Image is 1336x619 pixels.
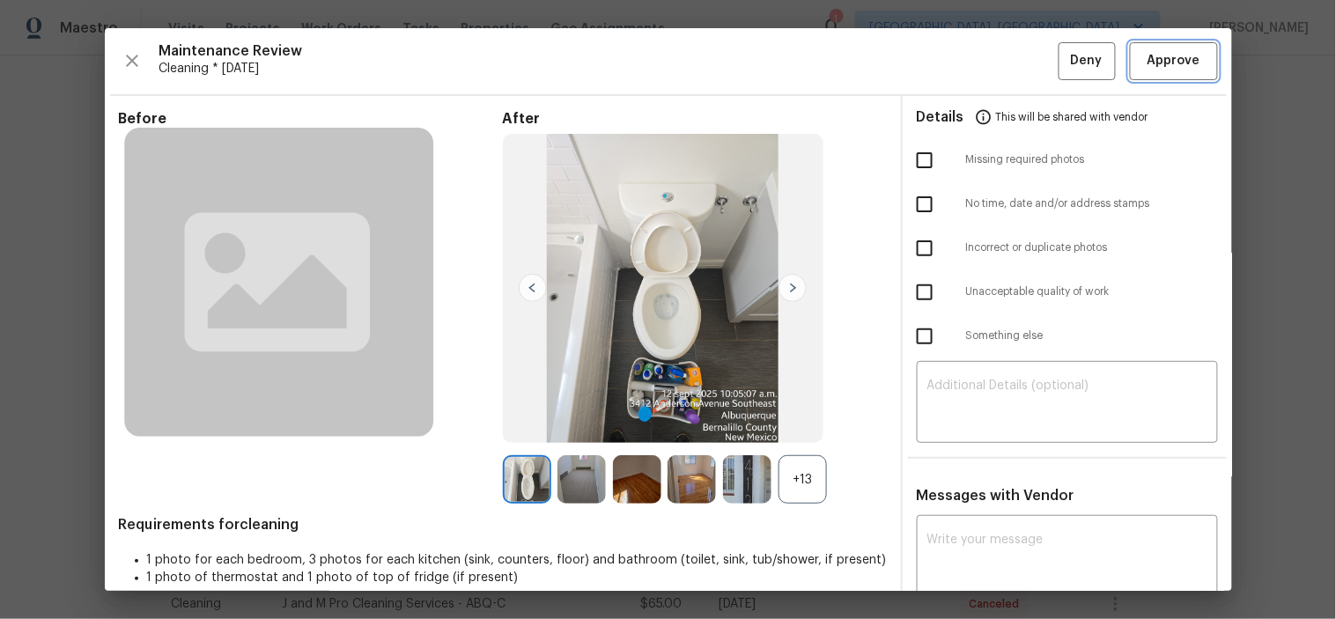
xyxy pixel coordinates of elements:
[917,489,1074,503] span: Messages with Vendor
[779,274,807,302] img: right-chevron-button-url
[147,551,887,569] li: 1 photo for each bedroom, 3 photos for each kitchen (sink, counters, floor) and bathroom (toilet,...
[966,152,1218,167] span: Missing required photos
[917,96,964,138] span: Details
[966,284,1218,299] span: Unacceptable quality of work
[903,314,1232,358] div: Something else
[903,182,1232,226] div: No time, date and/or address stamps
[966,196,1218,211] span: No time, date and/or address stamps
[1130,42,1218,80] button: Approve
[903,270,1232,314] div: Unacceptable quality of work
[519,274,547,302] img: left-chevron-button-url
[1148,50,1200,72] span: Approve
[159,42,1059,60] span: Maintenance Review
[966,328,1218,343] span: Something else
[119,110,503,128] span: Before
[779,455,827,504] div: +13
[996,96,1148,138] span: This will be shared with vendor
[147,569,887,586] li: 1 photo of thermostat and 1 photo of top of fridge (if present)
[159,60,1059,77] span: Cleaning * [DATE]
[119,516,887,534] span: Requirements for cleaning
[1071,50,1103,72] span: Deny
[503,110,887,128] span: After
[966,240,1218,255] span: Incorrect or duplicate photos
[1059,42,1116,80] button: Deny
[903,226,1232,270] div: Incorrect or duplicate photos
[903,138,1232,182] div: Missing required photos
